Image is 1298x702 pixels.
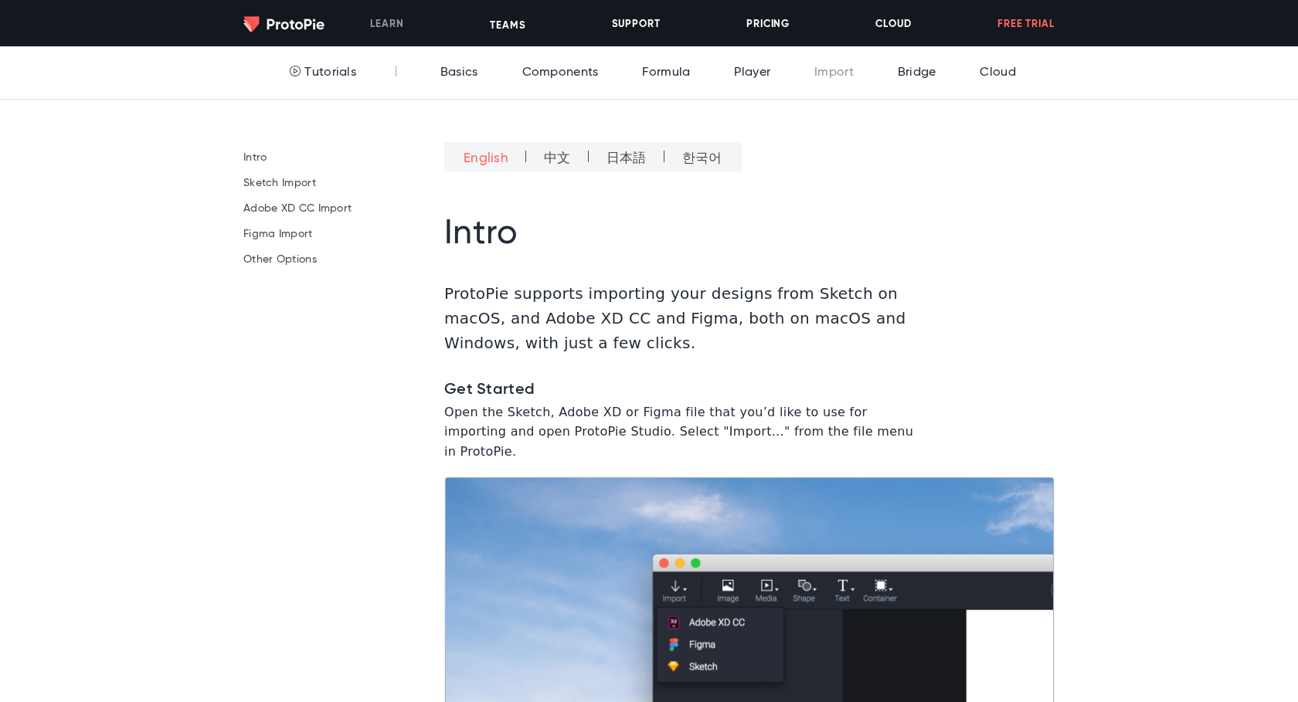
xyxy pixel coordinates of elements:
a: Tutorials [282,46,356,99]
a: Components [515,46,599,99]
a: Formula [634,46,690,99]
a: Adobe XD CC Import [243,203,352,214]
a: Bridge [890,46,936,99]
img: ProtoPie [243,16,324,32]
a: 한국어 [682,152,722,165]
a: 日本語 [607,152,647,165]
h1: Intro [444,215,1055,254]
a: Player [726,46,770,99]
a: Basics [433,46,478,99]
p: Open the Sketch, Adobe XD or Figma file that you’d like to use for importing and open ProtoPie St... [444,402,914,462]
a: 中文 [544,152,571,165]
h3: Get Started [444,380,1055,400]
a: Cloud [972,46,1016,99]
button: Teams [490,2,526,49]
a: Intro [243,152,267,163]
a: Import [807,46,854,99]
a: English [464,152,508,165]
a: Other Options [243,254,317,265]
a: Sketch Import [243,178,316,188]
a: Figma Import [243,229,313,239]
p: ProtoPie supports importing your designs from Sketch on macOS, and Adobe XD CC and Figma, both on... [444,281,914,355]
